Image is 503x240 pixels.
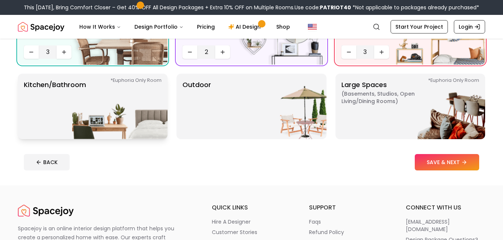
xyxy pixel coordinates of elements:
img: Large Spaces *Euphoria Only [390,74,485,139]
button: How It Works [73,19,127,34]
a: [EMAIL_ADDRESS][DOMAIN_NAME] [406,218,485,233]
img: Spacejoy Logo [18,203,74,218]
nav: Main [73,19,296,34]
p: Outdoor [182,80,211,133]
button: Increase quantity [215,45,230,59]
button: Increase quantity [57,45,71,59]
span: 3 [42,48,54,57]
b: PATRIOT40 [320,4,351,11]
div: This [DATE], Bring Comfort Closer – Get 40% OFF All Design Packages + Extra 10% OFF on Multiple R... [24,4,479,11]
button: Design Portfolio [128,19,190,34]
span: Use code: [295,4,351,11]
button: Decrease quantity [341,45,356,59]
button: SAVE & NEXT [415,154,479,170]
button: Decrease quantity [182,45,197,59]
span: ( Basements, Studios, Open living/dining rooms ) [341,90,434,105]
p: Large Spaces [341,80,434,133]
p: hire a designer [212,218,251,225]
p: faqs [309,218,321,225]
button: Decrease quantity [24,45,39,59]
span: *Not applicable to packages already purchased* [351,4,479,11]
p: Kitchen/Bathroom [24,80,86,133]
p: customer stories [212,228,257,236]
p: refund policy [309,228,344,236]
a: Spacejoy [18,19,64,34]
a: AI Design [222,19,269,34]
a: faqs [309,218,388,225]
button: Increase quantity [374,45,389,59]
img: Kitchen/Bathroom *Euphoria Only [72,74,168,139]
h6: support [309,203,388,212]
a: refund policy [309,228,388,236]
span: 2 [200,48,212,57]
img: United States [308,22,317,31]
h6: quick links [212,203,291,212]
a: Shop [270,19,296,34]
a: Pricing [191,19,221,34]
img: Outdoor [231,74,327,139]
a: customer stories [212,228,291,236]
span: 3 [359,48,371,57]
a: Login [454,20,485,33]
button: BACK [24,154,70,170]
a: hire a designer [212,218,291,225]
a: Spacejoy [18,203,74,218]
nav: Global [18,15,485,39]
h6: connect with us [406,203,485,212]
img: Spacejoy Logo [18,19,64,34]
a: Start Your Project [391,20,448,33]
